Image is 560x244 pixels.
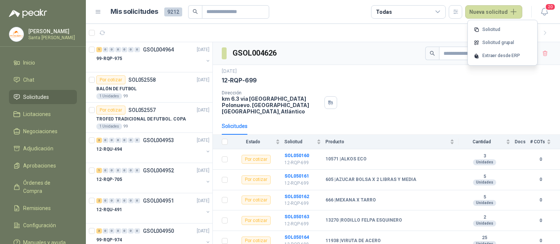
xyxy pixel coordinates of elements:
div: 0 [115,47,121,52]
div: 0 [109,228,115,234]
div: 0 [122,228,127,234]
a: Aprobaciones [9,159,77,173]
div: 0 [109,168,115,173]
div: 0 [128,138,134,143]
div: 0 [134,198,140,203]
a: SOL050164 [284,235,309,240]
p: GSOL004950 [143,228,174,234]
span: Aprobaciones [23,162,56,170]
th: Cantidad [459,135,515,149]
a: Solicitud [471,23,534,36]
th: # COTs [530,135,560,149]
span: search [430,51,435,56]
b: 3 [459,153,510,159]
a: SOL050163 [284,214,309,219]
p: 99-RQP-975 [96,55,122,62]
div: Unidades [473,159,496,165]
span: search [193,9,198,14]
img: Company Logo [9,27,24,41]
div: 0 [115,168,121,173]
div: 3 [96,228,102,234]
div: 0 [109,47,115,52]
a: 1 0 0 0 0 0 0 GSOL004964[DATE] 99-RQP-975 [96,45,211,69]
b: SOL050160 [284,153,309,158]
a: 2 0 0 0 0 0 0 GSOL004951[DATE] 12-RQU-491 [96,196,211,220]
div: 0 [103,198,108,203]
p: 99-RQP-974 [96,237,122,244]
div: 0 [109,198,115,203]
p: 99 [124,123,128,129]
span: Negociaciones [23,127,57,135]
a: Órdenes de Compra [9,176,77,198]
div: 0 [134,228,140,234]
div: 0 [128,168,134,173]
button: 20 [538,5,551,19]
div: Por cotizar [242,216,271,225]
p: [DATE] [197,137,209,144]
div: Por cotizar [242,195,271,204]
b: 0 [530,217,551,224]
span: # COTs [530,139,545,144]
div: 1 [96,168,102,173]
span: Solicitudes [23,93,49,101]
img: Logo peakr [9,9,47,18]
div: 0 [103,138,108,143]
p: [PERSON_NAME] [28,29,75,34]
div: 1 Unidades [96,123,122,129]
div: Unidades [473,220,496,226]
b: 5 [459,194,510,200]
div: Por cotizar [96,106,125,115]
div: 0 [115,138,121,143]
div: 0 [103,47,108,52]
a: Chat [9,73,77,87]
th: Estado [232,135,284,149]
th: Producto [326,135,459,149]
p: TROFEO TRADICIONAL DE FUTBOL. COPA [96,116,186,123]
div: Todas [376,8,392,16]
p: GSOL004964 [143,47,174,52]
h3: GSOL004626 [233,47,278,59]
b: 0 [530,176,551,183]
p: [DATE] [222,68,237,75]
b: 10571 | ALKOS ECO [326,156,367,162]
b: 666 | MEXANA X TARRO [326,197,376,203]
div: 0 [128,228,134,234]
p: [DATE] [197,107,209,114]
div: Por cotizar [242,155,271,164]
p: BALÓN DE FUTBOL [96,85,137,93]
a: SOL050161 [284,173,309,179]
b: 2 [459,215,510,220]
div: 2 [96,198,102,203]
p: 12-RQU-494 [96,146,122,153]
div: 0 [122,168,127,173]
p: 99 [124,93,128,99]
div: 0 [115,228,121,234]
div: 0 [128,198,134,203]
div: Solicitudes [222,122,248,130]
b: 0 [530,156,551,163]
span: Estado [232,139,274,144]
div: Unidades [473,179,496,185]
p: GSOL004952 [143,168,174,173]
a: Inicio [9,56,77,70]
th: Docs [515,135,530,149]
p: [DATE] [197,167,209,174]
span: Inicio [23,59,35,67]
p: km 6.3 via [GEOGRAPHIC_DATA] Polonuevo. [GEOGRAPHIC_DATA] [GEOGRAPHIC_DATA] , Atlántico [222,96,321,115]
span: Cantidad [459,139,504,144]
div: Por cotizar [242,175,271,184]
p: 12-RQP-699 [284,180,321,187]
p: SOL052558 [128,77,156,82]
div: 0 [109,138,115,143]
b: 0 [530,197,551,204]
a: Solicitud grupal [471,36,534,49]
span: Licitaciones [23,110,51,118]
span: Configuración [23,221,56,229]
div: 0 [128,47,134,52]
b: 5 [459,174,510,180]
div: 0 [122,47,127,52]
p: Santa [PERSON_NAME] [28,35,75,40]
a: Negociaciones [9,124,77,138]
